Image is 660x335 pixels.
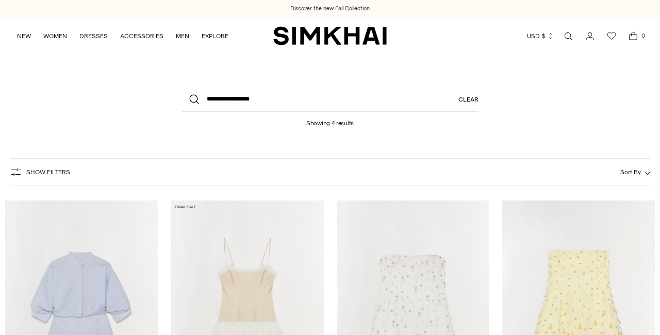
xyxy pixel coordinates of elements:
a: Go to the account page [580,26,600,46]
a: DRESSES [79,25,108,47]
a: Discover the new Fall Collection [290,5,370,13]
button: Search [182,87,207,112]
a: Open cart modal [623,26,643,46]
span: Sort By [620,169,641,176]
button: USD $ [527,25,554,47]
a: Open search modal [558,26,579,46]
span: 0 [638,31,648,40]
button: Sort By [620,166,650,178]
button: Show Filters [10,164,70,180]
a: NEW [17,25,31,47]
h1: Showing 4 results [306,112,354,127]
a: SIMKHAI [273,26,387,46]
a: EXPLORE [202,25,228,47]
a: WOMEN [43,25,67,47]
a: ACCESSORIES [120,25,163,47]
span: Show Filters [26,169,70,176]
a: Clear [458,87,478,112]
a: Wishlist [601,26,622,46]
a: MEN [176,25,189,47]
